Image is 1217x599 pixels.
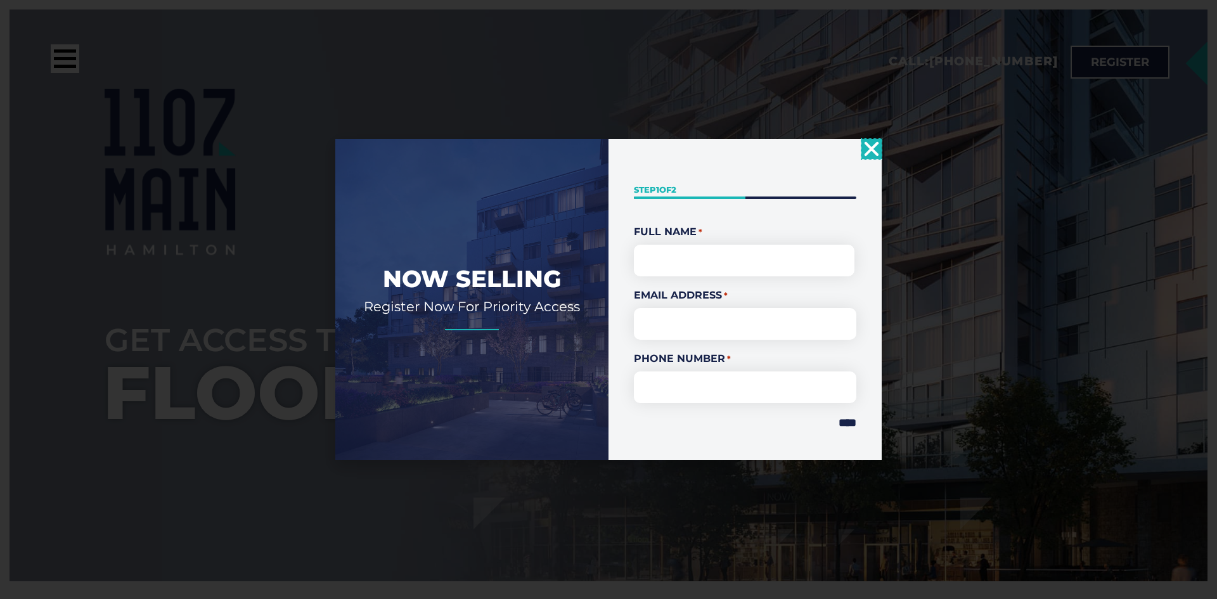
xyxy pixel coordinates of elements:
[634,288,856,303] label: Email Address
[861,139,882,159] a: Close
[354,264,589,294] h2: Now Selling
[634,224,856,240] legend: Full Name
[671,184,676,195] span: 2
[354,298,589,315] h2: Register Now For Priority Access
[656,184,659,195] span: 1
[634,351,856,366] label: Phone Number
[634,184,856,196] p: Step of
